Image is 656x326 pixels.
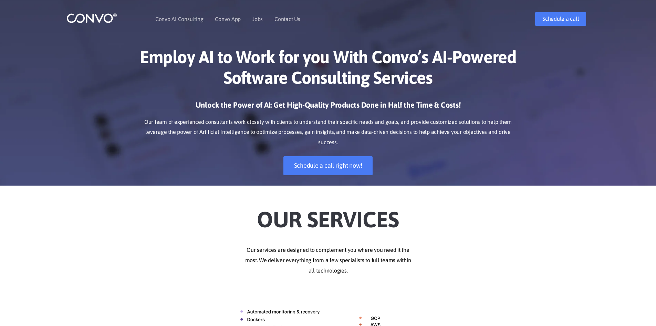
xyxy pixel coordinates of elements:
[535,12,586,26] a: Schedule a call
[137,196,519,235] h2: Our Services
[283,156,373,175] a: Schedule a call right now!
[137,117,519,148] p: Our team of experienced consultants work closely with clients to understand their specific needs ...
[137,245,519,276] p: Our services are designed to complement you where you need it the most. We deliver everything fro...
[252,16,263,22] a: Jobs
[66,13,117,23] img: logo_1.png
[155,16,203,22] a: Convo AI Consulting
[137,47,519,93] h1: Employ AI to Work for you With Convo’s AI-Powered Software Consulting Services
[274,16,300,22] a: Contact Us
[215,16,241,22] a: Convo App
[137,100,519,115] h3: Unlock the Power of AI: Get High-Quality Products Done in Half the Time & Costs!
